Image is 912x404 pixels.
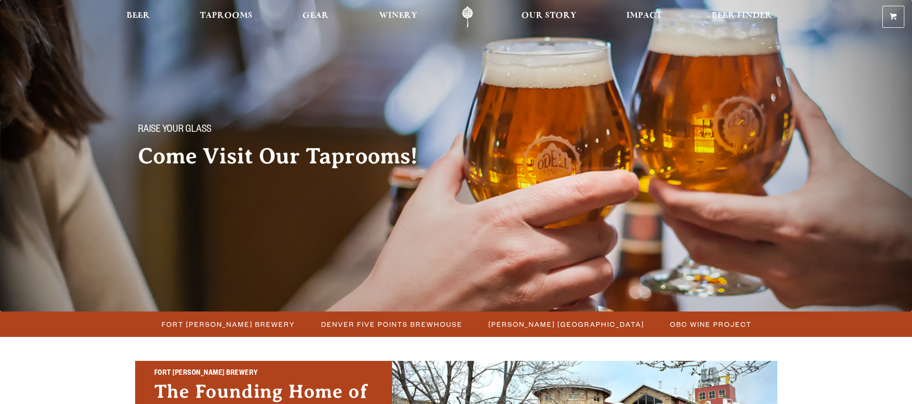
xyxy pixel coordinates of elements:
[120,6,156,28] a: Beer
[194,6,259,28] a: Taprooms
[315,317,467,331] a: Denver Five Points Brewhouse
[296,6,335,28] a: Gear
[321,317,462,331] span: Denver Five Points Brewhouse
[154,368,373,380] h2: Fort [PERSON_NAME] Brewery
[705,6,778,28] a: Beer Finder
[620,6,668,28] a: Impact
[488,317,644,331] span: [PERSON_NAME] [GEOGRAPHIC_DATA]
[162,317,295,331] span: Fort [PERSON_NAME] Brewery
[373,6,424,28] a: Winery
[200,12,253,20] span: Taprooms
[138,124,211,137] span: Raise your glass
[138,144,437,168] h2: Come Visit Our Taprooms!
[483,317,649,331] a: [PERSON_NAME] [GEOGRAPHIC_DATA]
[626,12,662,20] span: Impact
[712,12,772,20] span: Beer Finder
[127,12,150,20] span: Beer
[515,6,583,28] a: Our Story
[450,6,485,28] a: Odell Home
[664,317,756,331] a: OBC Wine Project
[302,12,329,20] span: Gear
[670,317,751,331] span: OBC Wine Project
[521,12,577,20] span: Our Story
[156,317,300,331] a: Fort [PERSON_NAME] Brewery
[379,12,417,20] span: Winery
